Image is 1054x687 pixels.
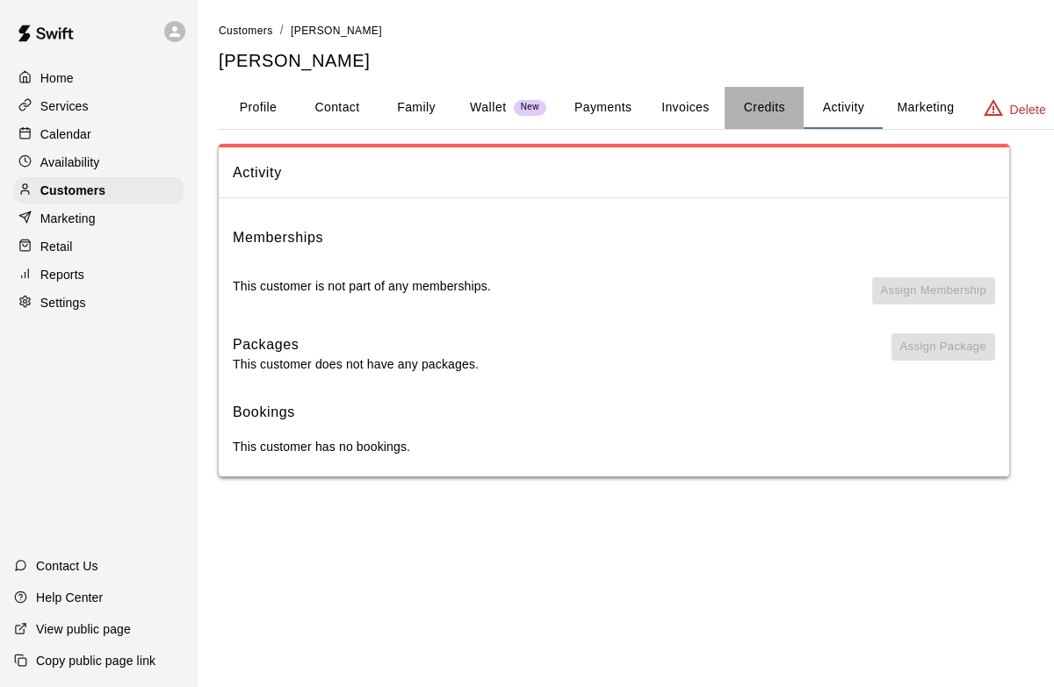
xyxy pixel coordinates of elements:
[36,557,98,575] p: Contact Us
[40,294,86,311] p: Settings
[233,277,491,295] p: This customer is not part of any memberships.
[14,121,184,147] a: Calendar
[1010,101,1046,118] p: Delete
[219,23,273,37] a: Customers
[36,620,131,638] p: View public page
[233,355,479,373] p: This customer does not have any packages.
[40,97,89,115] p: Services
[725,87,804,129] button: Credits
[40,69,74,87] p: Home
[233,333,479,356] h6: Packages
[872,277,995,319] span: You don't have any memberships
[14,233,184,260] a: Retail
[470,98,507,117] p: Wallet
[40,182,105,199] p: Customers
[14,261,184,288] a: Reports
[40,125,91,143] p: Calendar
[298,87,377,129] button: Contact
[233,401,995,424] h6: Bookings
[14,177,184,204] a: Customers
[36,589,103,606] p: Help Center
[377,87,456,129] button: Family
[219,25,273,37] span: Customers
[280,21,284,39] li: /
[40,154,100,171] p: Availability
[233,438,995,455] p: This customer has no bookings.
[14,205,184,232] a: Marketing
[892,333,995,374] span: You don't have any packages
[14,290,184,316] a: Settings
[14,65,184,91] a: Home
[514,102,546,113] span: New
[883,87,968,129] button: Marketing
[36,652,155,669] p: Copy public page link
[560,87,646,129] button: Payments
[646,87,725,129] button: Invoices
[233,161,995,184] span: Activity
[40,266,84,283] p: Reports
[219,87,298,129] button: Profile
[14,93,184,119] a: Services
[804,87,883,129] button: Activity
[40,238,73,255] p: Retail
[14,149,184,175] a: Availability
[40,210,96,227] p: Marketing
[291,25,382,37] span: [PERSON_NAME]
[233,226,323,249] h6: Memberships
